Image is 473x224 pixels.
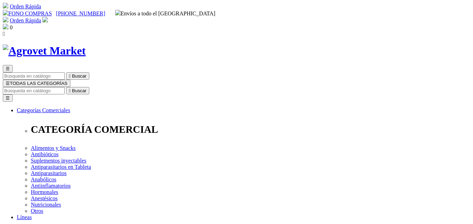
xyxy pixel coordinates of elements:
a: Categorías Comerciales [17,107,70,113]
p: CATEGORÍA COMERCIAL [31,124,470,135]
img: shopping-cart.svg [3,3,8,8]
a: FONO COMPRAS [3,10,52,16]
a: Alimentos y Snacks [31,145,76,151]
iframe: Brevo live chat [4,148,121,221]
a: Orden Rápida [10,17,41,23]
span: Buscar [72,73,86,79]
img: shopping-cart.svg [3,17,8,22]
span: ☰ [6,81,10,86]
i:  [3,31,5,37]
a: Acceda a su cuenta de cliente [42,17,48,23]
a: Orden Rápida [10,3,41,9]
img: Agrovet Market [3,44,86,57]
input: Buscar [3,72,65,80]
input: Buscar [3,87,65,94]
i:  [69,88,71,93]
img: phone.svg [3,10,8,15]
button: ☰ [3,65,13,72]
img: delivery-truck.svg [115,10,121,15]
button:  Buscar [66,72,89,80]
span: 0 [10,24,13,30]
button:  Buscar [66,87,89,94]
button: ☰ [3,94,13,102]
span: Envíos a todo el [GEOGRAPHIC_DATA] [115,10,216,16]
i:  [69,73,71,79]
button: ☰TODAS LAS CATEGORÍAS [3,80,70,87]
span: ☰ [6,66,10,71]
img: shopping-bag.svg [3,24,8,29]
img: user.svg [42,17,48,22]
span: Buscar [72,88,86,93]
a: [PHONE_NUMBER] [56,10,105,16]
